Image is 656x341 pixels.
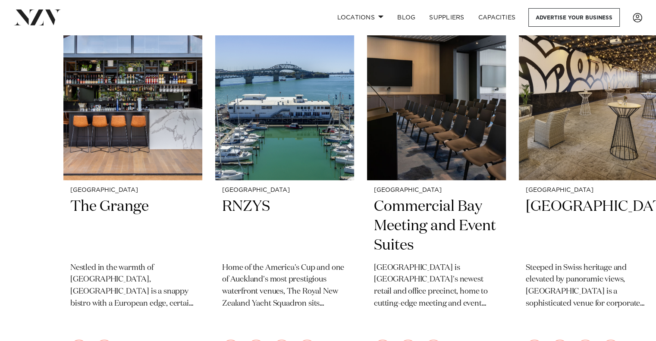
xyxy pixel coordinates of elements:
[374,187,499,194] small: [GEOGRAPHIC_DATA]
[526,197,651,255] h2: [GEOGRAPHIC_DATA]
[70,262,195,310] p: Nestled in the warmth of [GEOGRAPHIC_DATA], [GEOGRAPHIC_DATA] is a snappy bistro with a European ...
[222,262,347,310] p: Home of the America's Cup and one of Auckland's most prestigious waterfront venues, The Royal New...
[471,8,523,27] a: Capacities
[222,187,347,194] small: [GEOGRAPHIC_DATA]
[374,197,499,255] h2: Commercial Bay Meeting and Event Suites
[390,8,422,27] a: BLOG
[374,262,499,310] p: [GEOGRAPHIC_DATA] is [GEOGRAPHIC_DATA]'s newest retail and office precinct, home to cutting-edge ...
[70,187,195,194] small: [GEOGRAPHIC_DATA]
[422,8,471,27] a: SUPPLIERS
[528,8,620,27] a: Advertise your business
[330,8,390,27] a: Locations
[222,197,347,255] h2: RNZYS
[526,262,651,310] p: Steeped in Swiss heritage and elevated by panoramic views, [GEOGRAPHIC_DATA] is a sophisticated v...
[70,197,195,255] h2: The Grange
[526,187,651,194] small: [GEOGRAPHIC_DATA]
[14,9,61,25] img: nzv-logo.png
